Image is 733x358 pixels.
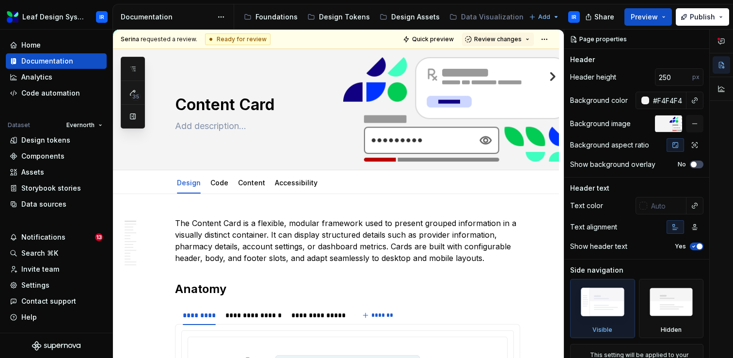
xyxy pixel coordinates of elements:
[400,33,458,46] button: Quick preview
[319,12,370,22] div: Design Tokens
[6,261,107,277] a: Invite team
[570,72,616,82] div: Header height
[6,69,107,85] a: Analytics
[207,172,232,193] div: Code
[6,196,107,212] a: Data sources
[240,9,302,25] a: Foundations
[6,229,107,245] button: Notifications13
[624,8,672,26] button: Preview
[21,183,81,193] div: Storybook stories
[173,172,205,193] div: Design
[580,8,621,26] button: Share
[474,35,522,43] span: Review changes
[461,12,524,22] div: Data Visualization
[275,179,318,187] a: Accessibility
[6,164,107,180] a: Assets
[6,309,107,325] button: Help
[570,222,617,232] div: Text alignment
[21,88,80,98] div: Code automation
[570,55,595,65] div: Header
[99,13,104,21] div: IR
[21,296,76,306] div: Contact support
[234,172,269,193] div: Content
[21,248,58,258] div: Search ⌘K
[376,9,444,25] a: Design Assets
[678,161,686,168] label: No
[21,56,73,66] div: Documentation
[675,243,686,250] label: Yes
[462,33,534,46] button: Review changes
[391,12,440,22] div: Design Assets
[131,93,141,100] span: 35
[6,277,107,293] a: Settings
[538,13,550,21] span: Add
[21,312,37,322] div: Help
[570,140,649,150] div: Background aspect ratio
[570,96,628,105] div: Background color
[32,341,80,351] svg: Supernova Logo
[676,8,729,26] button: Publish
[692,73,700,81] p: px
[6,293,107,309] button: Contact support
[21,199,66,209] div: Data sources
[303,9,374,25] a: Design Tokens
[121,12,212,22] div: Documentation
[6,245,107,261] button: Search ⌘K
[21,264,59,274] div: Invite team
[21,151,64,161] div: Components
[631,12,658,22] span: Preview
[66,121,95,129] span: Evernorth
[21,167,44,177] div: Assets
[690,12,715,22] span: Publish
[205,33,271,45] div: Ready for review
[570,119,631,129] div: Background image
[661,326,682,334] div: Hidden
[271,172,321,193] div: Accessibility
[6,180,107,196] a: Storybook stories
[6,85,107,101] a: Code automation
[121,35,139,43] span: Serina
[175,217,520,264] p: The Content Card is a flexible, modular framework used to present grouped information in a visual...
[570,242,627,251] div: Show header text
[238,179,265,187] a: Content
[22,12,84,22] div: Leaf Design System
[6,53,107,69] a: Documentation
[570,183,609,193] div: Header text
[175,281,520,297] h2: Anatomy
[6,37,107,53] a: Home
[21,232,65,242] div: Notifications
[647,197,686,214] input: Auto
[255,12,298,22] div: Foundations
[210,179,228,187] a: Code
[62,118,107,132] button: Evernorth
[2,6,111,27] button: Leaf Design SystemIR
[572,13,576,21] div: IR
[594,12,614,22] span: Share
[412,35,454,43] span: Quick preview
[121,35,197,43] span: requested a review.
[173,93,518,116] textarea: Content Card
[570,279,635,338] div: Visible
[21,72,52,82] div: Analytics
[21,40,41,50] div: Home
[240,7,524,27] div: Page tree
[177,179,201,187] a: Design
[570,201,603,211] div: Text color
[8,121,30,129] div: Dataset
[21,280,49,290] div: Settings
[95,233,103,241] span: 13
[649,92,686,109] input: Auto
[6,132,107,148] a: Design tokens
[7,11,18,23] img: 6e787e26-f4c0-4230-8924-624fe4a2d214.png
[526,10,562,24] button: Add
[570,160,655,169] div: Show background overlay
[446,9,538,25] a: Data Visualization
[21,135,70,145] div: Design tokens
[655,68,692,86] input: Auto
[570,265,623,275] div: Side navigation
[592,326,612,334] div: Visible
[639,279,704,338] div: Hidden
[6,148,107,164] a: Components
